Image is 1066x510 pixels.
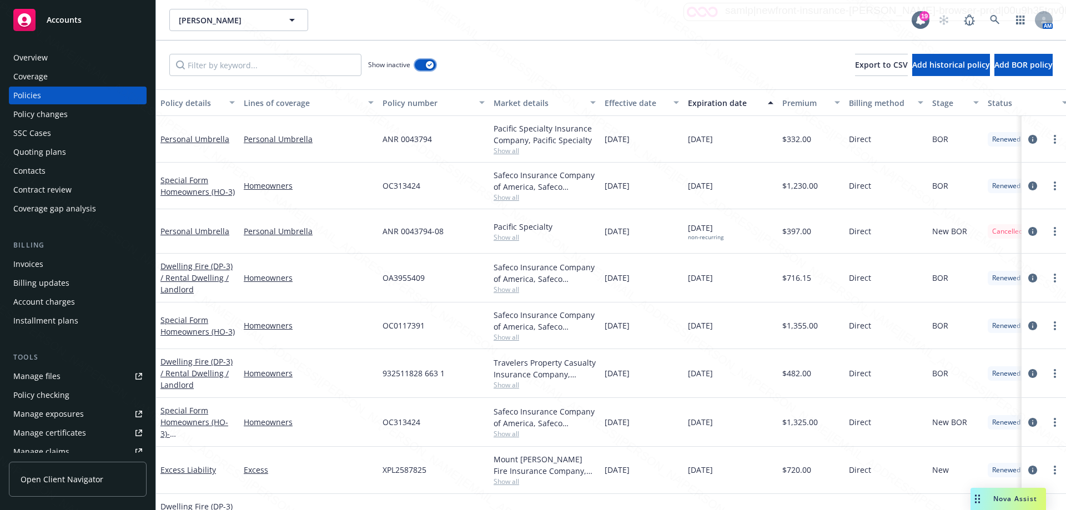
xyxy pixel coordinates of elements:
[605,272,630,284] span: [DATE]
[494,477,596,486] span: Show all
[782,320,818,331] span: $1,355.00
[605,367,630,379] span: [DATE]
[160,405,231,451] a: Special Form Homeowners (HO-3)
[1048,225,1062,238] a: more
[244,367,374,379] a: Homeowners
[849,464,871,476] span: Direct
[688,133,713,145] span: [DATE]
[13,424,86,442] div: Manage certificates
[9,443,147,461] a: Manage claims
[782,97,828,109] div: Premium
[849,133,871,145] span: Direct
[9,124,147,142] a: SSC Cases
[849,225,871,237] span: Direct
[688,464,713,476] span: [DATE]
[9,386,147,404] a: Policy checking
[494,193,596,202] span: Show all
[9,200,147,218] a: Coverage gap analysis
[778,89,844,116] button: Premium
[9,367,147,385] a: Manage files
[13,49,48,67] div: Overview
[1026,367,1039,380] a: circleInformation
[688,367,713,379] span: [DATE]
[782,225,811,237] span: $397.00
[13,181,72,199] div: Contract review
[600,89,683,116] button: Effective date
[9,352,147,363] div: Tools
[1048,463,1062,477] a: more
[179,14,275,26] span: [PERSON_NAME]
[383,464,426,476] span: XPL2587825
[383,133,432,145] span: ANR 0043794
[994,59,1053,70] span: Add BOR policy
[368,60,410,69] span: Show inactive
[494,221,596,233] div: Pacific Specialty
[605,320,630,331] span: [DATE]
[688,272,713,284] span: [DATE]
[383,320,425,331] span: OC0117391
[1048,367,1062,380] a: more
[494,146,596,155] span: Show all
[169,54,361,76] input: Filter by keyword...
[933,9,955,31] a: Start snowing
[244,272,374,284] a: Homeowners
[782,464,811,476] span: $720.00
[9,105,147,123] a: Policy changes
[992,321,1020,331] span: Renewed
[984,9,1006,31] a: Search
[13,274,69,292] div: Billing updates
[160,97,223,109] div: Policy details
[782,272,811,284] span: $716.15
[47,16,82,24] span: Accounts
[688,222,723,241] span: [DATE]
[9,68,147,85] a: Coverage
[849,272,871,284] span: Direct
[1026,179,1039,193] a: circleInformation
[160,464,216,475] a: Excess Liability
[932,464,949,476] span: New
[688,234,723,241] div: non-recurring
[383,416,420,428] span: OC313424
[21,473,103,485] span: Open Client Navigator
[992,134,1020,144] span: Renewed
[160,261,233,295] a: Dwelling Fire (DP-3) / Rental Dwelling / Landlord
[9,162,147,180] a: Contacts
[160,134,229,144] a: Personal Umbrella
[782,367,811,379] span: $482.00
[919,11,929,21] div: 19
[13,367,61,385] div: Manage files
[605,416,630,428] span: [DATE]
[9,274,147,292] a: Billing updates
[688,416,713,428] span: [DATE]
[992,273,1020,283] span: Renewed
[1048,133,1062,146] a: more
[244,180,374,191] a: Homeowners
[688,97,761,109] div: Expiration date
[13,293,75,311] div: Account charges
[378,89,489,116] button: Policy number
[605,97,667,109] div: Effective date
[9,240,147,251] div: Billing
[9,87,147,104] a: Policies
[9,293,147,311] a: Account charges
[605,464,630,476] span: [DATE]
[1026,463,1039,477] a: circleInformation
[844,89,928,116] button: Billing method
[9,405,147,423] a: Manage exposures
[13,162,46,180] div: Contacts
[13,68,48,85] div: Coverage
[244,97,361,109] div: Lines of coverage
[849,97,911,109] div: Billing method
[688,320,713,331] span: [DATE]
[160,226,229,236] a: Personal Umbrella
[494,429,596,438] span: Show all
[160,175,235,197] a: Special Form Homeowners (HO-3)
[994,54,1053,76] button: Add BOR policy
[9,143,147,161] a: Quoting plans
[1048,319,1062,332] a: more
[494,97,584,109] div: Market details
[605,225,630,237] span: [DATE]
[1048,179,1062,193] a: more
[932,416,967,428] span: New BOR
